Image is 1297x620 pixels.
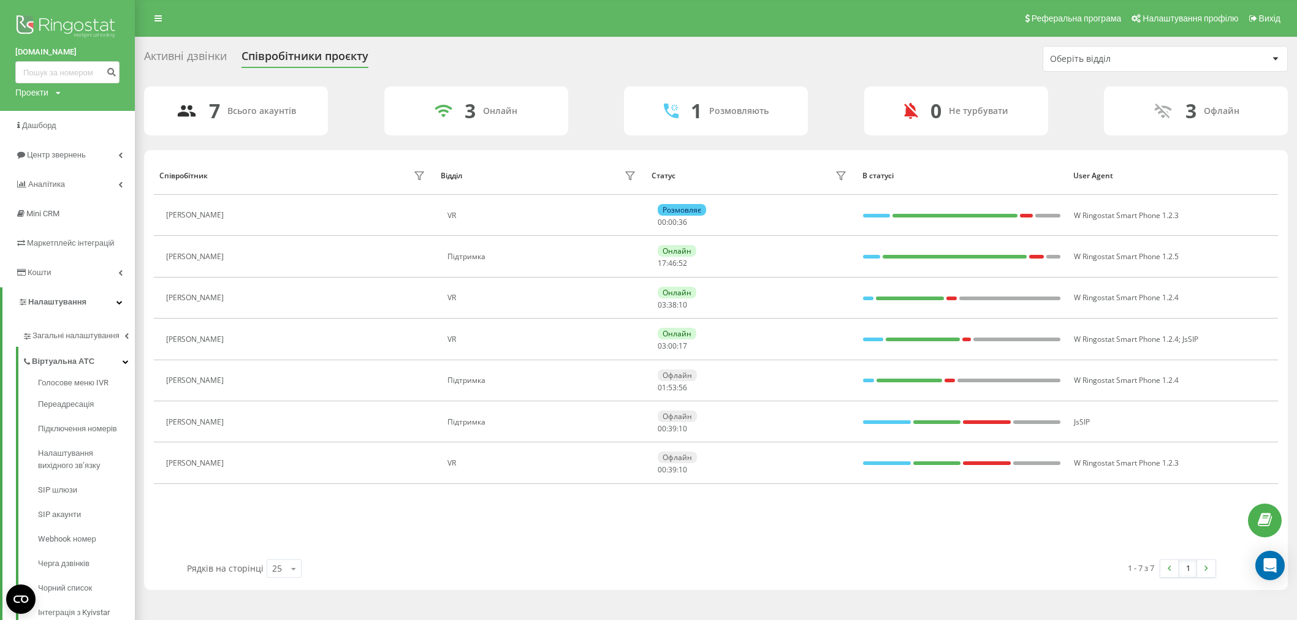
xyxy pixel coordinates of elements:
[1074,375,1179,385] span: W Ringostat Smart Phone 1.2.4
[209,99,220,123] div: 7
[1255,551,1285,580] div: Open Intercom Messenger
[658,466,687,474] div: : :
[38,551,135,576] a: Черга дзвінків
[668,217,677,227] span: 00
[668,258,677,268] span: 46
[187,562,264,574] span: Рядків на сторінці
[38,502,135,527] a: SIP акаунти
[32,355,94,368] span: Віртуальна АТС
[658,410,697,422] div: Офлайн
[38,377,135,392] a: Голосове меню IVR
[27,238,115,248] span: Маркетплейс інтеграцій
[28,180,65,189] span: Аналiтика
[166,376,227,385] div: [PERSON_NAME]
[658,342,687,350] div: : :
[166,252,227,261] div: [PERSON_NAME]
[658,328,696,339] div: Онлайн
[1074,458,1179,468] span: W Ringostat Smart Phone 1.2.3
[227,106,296,116] div: Всього акаунтів
[166,211,227,219] div: [PERSON_NAME]
[679,217,687,227] span: 36
[679,423,687,434] span: 10
[658,369,697,381] div: Офлайн
[483,106,517,116] div: Онлайн
[22,121,56,130] span: Дашборд
[679,464,687,475] span: 10
[38,377,108,389] span: Голосове меню IVR
[447,418,639,426] div: Підтримка
[38,423,117,435] span: Підключення номерів
[1182,334,1198,344] span: JsSIP
[26,209,59,218] span: Mini CRM
[38,607,110,619] span: Інтеграція з Kyivstar
[1259,13,1280,23] span: Вихід
[38,447,129,472] span: Налаштування вихідного зв’язку
[38,558,89,570] span: Черга дзвінків
[15,61,120,83] input: Пошук за номером
[166,418,227,426] div: [PERSON_NAME]
[668,382,677,393] span: 53
[658,301,687,309] div: : :
[38,392,135,417] a: Переадресація
[658,300,666,310] span: 03
[1032,13,1122,23] span: Реферальна програма
[668,300,677,310] span: 38
[658,341,666,351] span: 03
[447,459,639,467] div: VR
[441,172,462,180] div: Відділ
[658,287,696,298] div: Онлайн
[166,459,227,467] div: [PERSON_NAME]
[1073,172,1272,180] div: User Agent
[447,211,639,220] div: VR
[465,99,476,123] div: 3
[658,382,666,393] span: 01
[38,582,92,594] span: Чорний список
[658,423,666,434] span: 00
[242,50,368,69] div: Співробітники проєкту
[679,300,687,310] span: 10
[658,259,687,268] div: : :
[144,50,227,69] div: Активні дзвінки
[1128,562,1154,574] div: 1 - 7 з 7
[38,527,135,551] a: Webhook номер
[862,172,1062,180] div: В статусі
[15,46,120,58] a: [DOMAIN_NAME]
[38,441,135,478] a: Налаштування вихідного зв’язку
[38,398,94,410] span: Переадресація
[15,12,120,43] img: Ringostat logo
[447,252,639,261] div: Підтримка
[1074,417,1090,427] span: JsSIP
[1179,560,1197,577] a: 1
[658,384,687,392] div: : :
[38,417,135,441] a: Підключення номерів
[1204,106,1239,116] div: Офлайн
[22,347,135,372] a: Віртуальна АТС
[27,150,86,159] span: Центр звернень
[658,452,697,463] div: Офлайн
[1074,334,1179,344] span: W Ringostat Smart Phone 1.2.4
[22,321,135,347] a: Загальні налаштування
[15,86,48,99] div: Проекти
[930,99,941,123] div: 0
[166,335,227,344] div: [PERSON_NAME]
[2,287,135,317] a: Налаштування
[28,297,86,306] span: Налаштування
[668,423,677,434] span: 39
[679,258,687,268] span: 52
[159,172,208,180] div: Співробітник
[658,464,666,475] span: 00
[28,268,51,277] span: Кошти
[38,576,135,600] a: Чорний список
[1074,292,1179,303] span: W Ringostat Smart Phone 1.2.4
[38,533,96,545] span: Webhook номер
[272,562,282,575] div: 25
[38,484,77,496] span: SIP шлюзи
[1074,251,1179,262] span: W Ringostat Smart Phone 1.2.5
[658,218,687,227] div: : :
[652,172,675,180] div: Статус
[447,335,639,344] div: VR
[658,258,666,268] span: 17
[1050,54,1196,64] div: Оберіть відділ
[949,106,1008,116] div: Не турбувати
[32,330,120,342] span: Загальні налаштування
